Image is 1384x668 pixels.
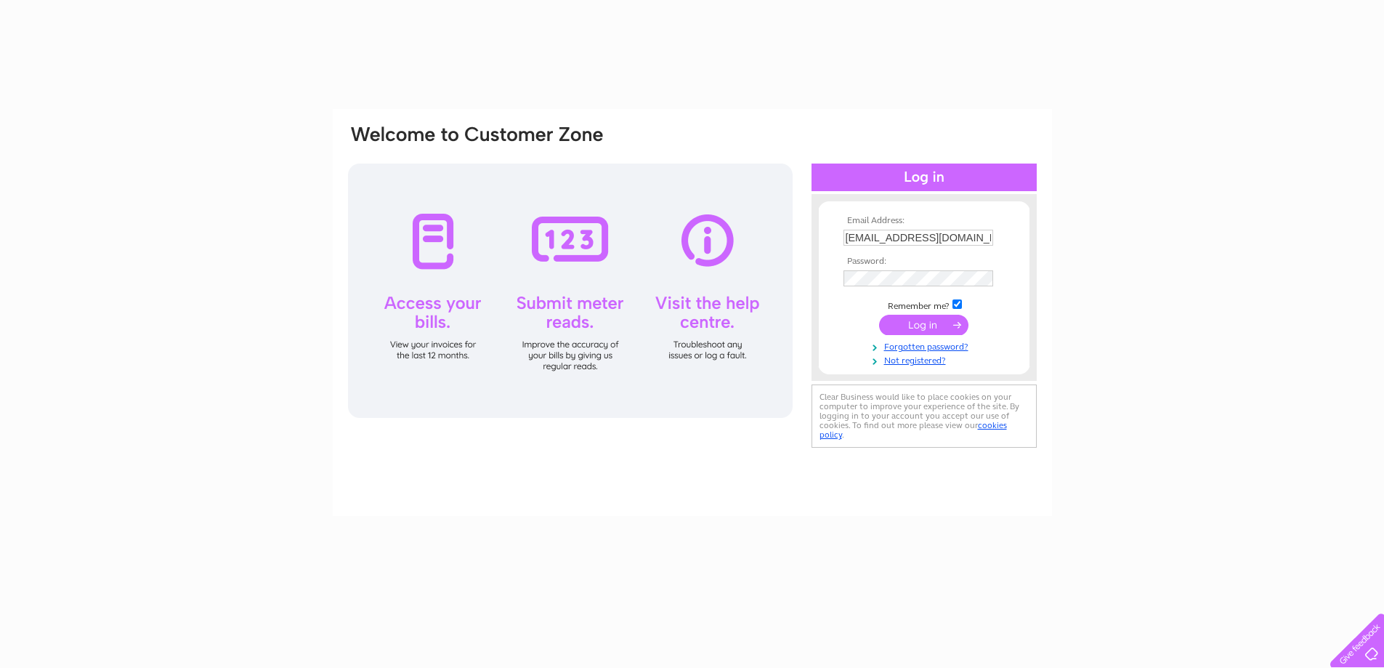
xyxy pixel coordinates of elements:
div: Clear Business would like to place cookies on your computer to improve your experience of the sit... [812,385,1037,448]
th: Email Address: [840,216,1008,226]
a: Forgotten password? [843,339,1008,353]
input: Submit [879,315,968,335]
td: Remember me? [840,297,1008,312]
th: Password: [840,257,1008,267]
a: cookies policy [820,420,1007,440]
a: Not registered? [843,353,1008,366]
